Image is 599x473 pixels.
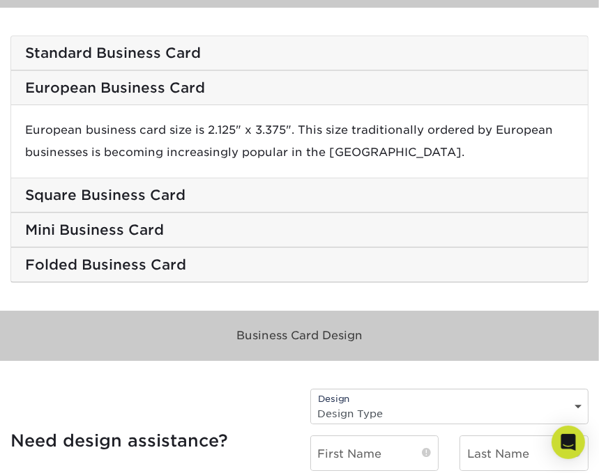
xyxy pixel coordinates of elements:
[25,45,574,61] h5: Standard Business Card
[25,187,574,203] h5: Square Business Card
[10,431,289,451] h4: Need design assistance?
[25,256,574,273] h5: Folded Business Card
[552,426,585,459] div: Open Intercom Messenger
[25,79,574,96] h5: European Business Card
[25,222,574,238] h5: Mini Business Card
[11,105,588,178] div: European business card size is 2.125" x 3.375". This size traditionally ordered by European busin...
[3,431,119,468] iframe: Google Customer Reviews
